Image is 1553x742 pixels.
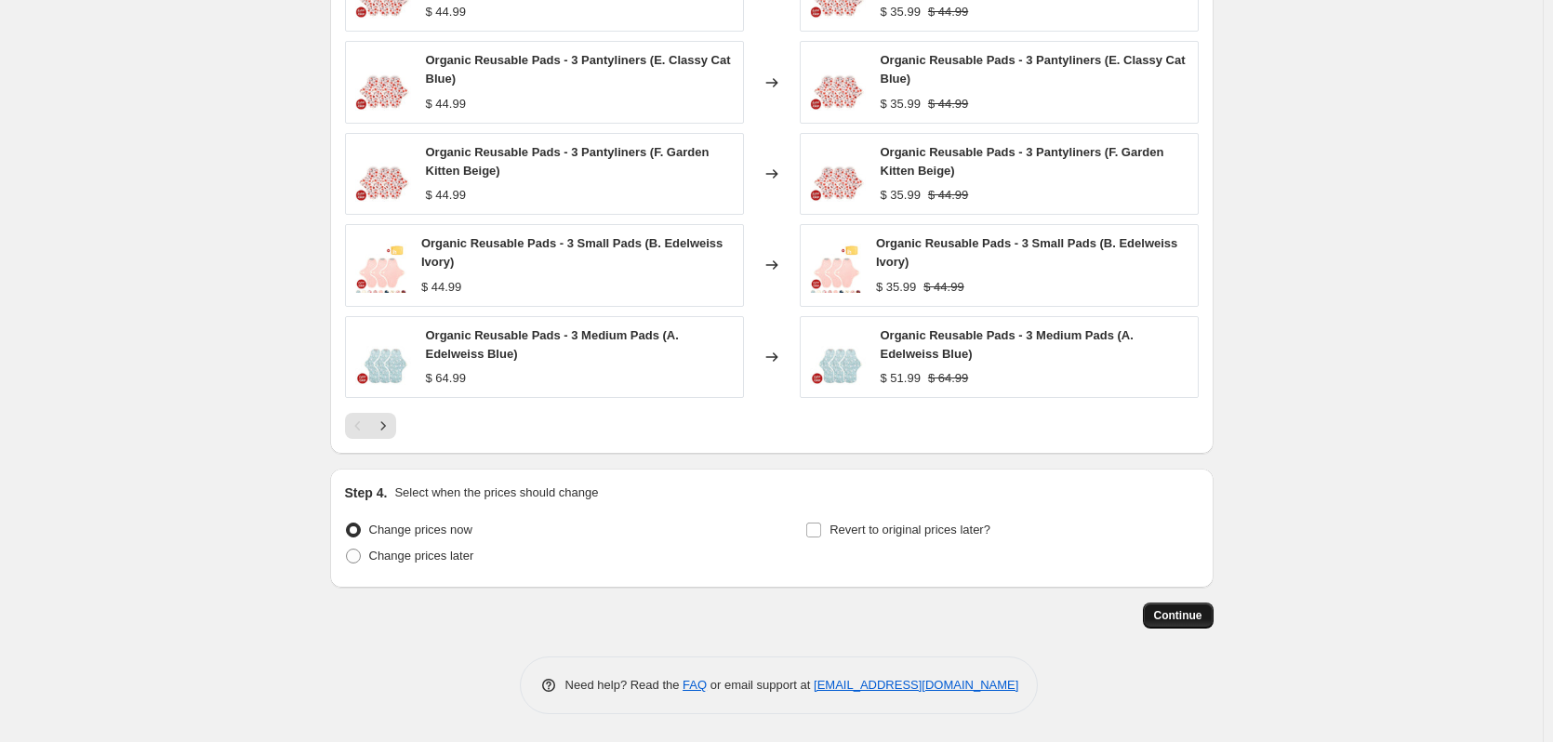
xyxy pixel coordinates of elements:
span: $ 64.99 [426,371,466,385]
button: Continue [1143,603,1214,629]
span: Change prices later [369,549,474,563]
span: Organic Reusable Pads - 3 Pantyliners (E. Classy Cat Blue) [426,53,731,86]
span: $ 35.99 [881,97,921,111]
span: $ 35.99 [881,188,921,202]
img: organic-reusable-pads-3-pantyliners-the-brand-hannah-4_73129d53-bf3f-4c80-9275-3f61a5fe8cc1_80x.jpg [810,146,866,202]
span: $ 44.99 [928,5,968,19]
span: $ 35.99 [881,5,921,19]
span: Organic Reusable Pads - 3 Medium Pads (A. Edelweiss Blue) [881,328,1134,361]
span: $ 44.99 [923,280,963,294]
span: $ 44.99 [928,97,968,111]
span: or email support at [707,678,814,692]
img: organic-reusable-pads-3-pantyliners-the-brand-hannah-4_73129d53-bf3f-4c80-9275-3f61a5fe8cc1_80x.jpg [355,55,411,111]
img: organic-reusable-pads-3-small-pads-the-brand-hannah-2_80x.jpg [355,237,406,293]
span: Need help? Read the [565,678,684,692]
img: organic-reusable-pads-3-medium-pads-the-brand-hannah-2_80x.jpg [810,329,866,385]
span: Organic Reusable Pads - 3 Pantyliners (F. Garden Kitten Beige) [881,145,1164,178]
a: FAQ [683,678,707,692]
nav: Pagination [345,413,396,439]
a: [EMAIL_ADDRESS][DOMAIN_NAME] [814,678,1018,692]
span: Continue [1154,608,1202,623]
p: Select when the prices should change [394,484,598,502]
img: organic-reusable-pads-3-pantyliners-the-brand-hannah-4_73129d53-bf3f-4c80-9275-3f61a5fe8cc1_80x.jpg [355,146,411,202]
span: Organic Reusable Pads - 3 Pantyliners (E. Classy Cat Blue) [881,53,1186,86]
img: organic-reusable-pads-3-small-pads-the-brand-hannah-2_80x.jpg [810,237,861,293]
span: $ 44.99 [421,280,461,294]
h2: Step 4. [345,484,388,502]
span: $ 51.99 [881,371,921,385]
img: organic-reusable-pads-3-medium-pads-the-brand-hannah-2_80x.jpg [355,329,411,385]
span: Organic Reusable Pads - 3 Small Pads (B. Edelweiss Ivory) [876,236,1177,269]
span: Organic Reusable Pads - 3 Pantyliners (F. Garden Kitten Beige) [426,145,710,178]
span: Organic Reusable Pads - 3 Medium Pads (A. Edelweiss Blue) [426,328,679,361]
span: $ 44.99 [426,97,466,111]
span: $ 64.99 [928,371,968,385]
span: $ 44.99 [426,188,466,202]
span: $ 44.99 [426,5,466,19]
img: organic-reusable-pads-3-pantyliners-the-brand-hannah-4_73129d53-bf3f-4c80-9275-3f61a5fe8cc1_80x.jpg [810,55,866,111]
span: $ 44.99 [928,188,968,202]
button: Next [370,413,396,439]
span: Organic Reusable Pads - 3 Small Pads (B. Edelweiss Ivory) [421,236,723,269]
span: Change prices now [369,523,472,537]
span: $ 35.99 [876,280,916,294]
span: Revert to original prices later? [830,523,990,537]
